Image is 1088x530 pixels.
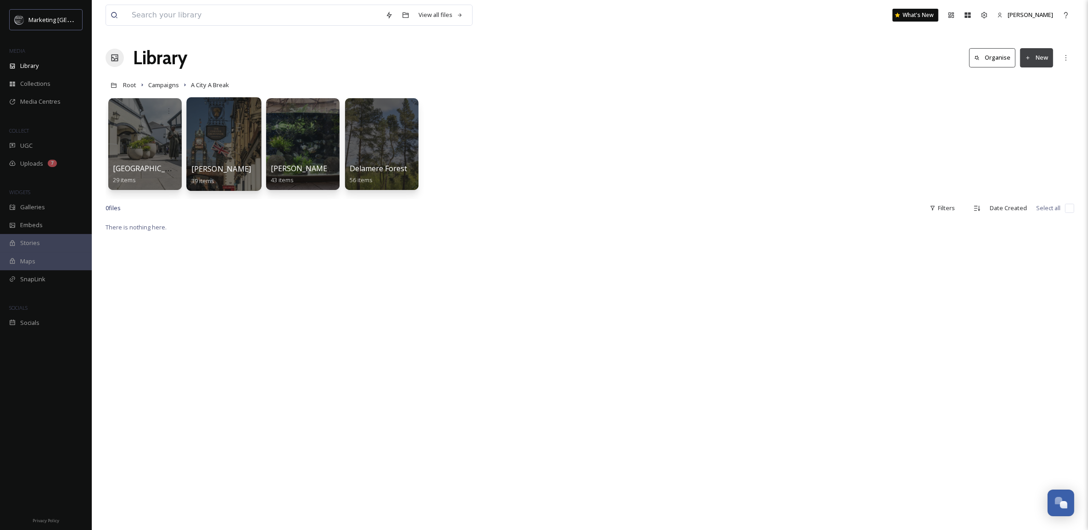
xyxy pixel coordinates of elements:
[1008,11,1053,19] span: [PERSON_NAME]
[20,275,45,284] span: SnapLink
[123,81,136,89] span: Root
[113,176,136,184] span: 29 items
[9,304,28,311] span: SOCIALS
[191,176,215,184] span: 39 items
[20,141,33,150] span: UGC
[271,163,345,173] span: [PERSON_NAME] Zoo
[969,48,1015,67] button: Organise
[1020,48,1053,67] button: New
[1048,490,1074,516] button: Open Chat
[191,165,251,185] a: [PERSON_NAME]39 items
[414,6,468,24] a: View all files
[20,79,50,88] span: Collections
[1036,204,1060,212] span: Select all
[271,176,294,184] span: 43 items
[985,199,1032,217] div: Date Created
[133,44,187,72] a: Library
[271,164,345,184] a: [PERSON_NAME] Zoo43 items
[33,518,59,524] span: Privacy Policy
[15,15,24,24] img: MC-Logo-01.svg
[33,514,59,525] a: Privacy Policy
[48,160,57,167] div: 7
[20,159,43,168] span: Uploads
[20,239,40,247] span: Stories
[113,163,187,173] span: [GEOGRAPHIC_DATA]
[9,47,25,54] span: MEDIA
[20,61,39,70] span: Library
[127,5,381,25] input: Search your library
[148,79,179,90] a: Campaigns
[106,204,121,212] span: 0 file s
[350,176,373,184] span: 56 items
[191,164,251,174] span: [PERSON_NAME]
[20,257,35,266] span: Maps
[113,164,187,184] a: [GEOGRAPHIC_DATA]29 items
[191,81,229,89] span: A City A Break
[969,48,1020,67] a: Organise
[20,318,39,327] span: Socials
[20,97,61,106] span: Media Centres
[893,9,938,22] a: What's New
[925,199,960,217] div: Filters
[148,81,179,89] span: Campaigns
[20,203,45,212] span: Galleries
[191,79,229,90] a: A City A Break
[20,221,43,229] span: Embeds
[123,79,136,90] a: Root
[993,6,1058,24] a: [PERSON_NAME]
[28,15,116,24] span: Marketing [GEOGRAPHIC_DATA]
[350,163,407,173] span: Delamere Forest
[106,223,167,231] span: There is nothing here.
[350,164,407,184] a: Delamere Forest56 items
[9,127,29,134] span: COLLECT
[9,189,30,195] span: WIDGETS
